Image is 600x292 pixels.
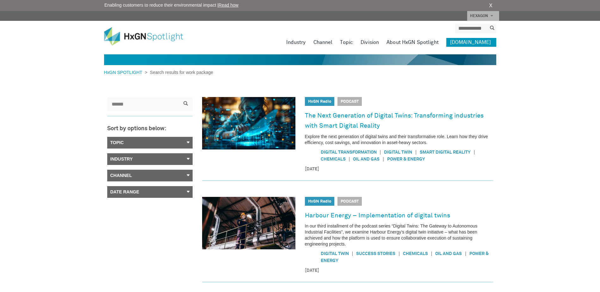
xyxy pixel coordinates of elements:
[462,250,469,257] span: |
[384,150,412,155] a: Digital Twin
[107,170,193,181] a: Channel
[305,223,493,247] p: In our third installment of the podcast series “Digital Twins: The Gateway to Autonomous Industri...
[377,149,384,155] span: |
[219,3,238,8] a: Read how
[395,250,403,257] span: |
[387,38,439,47] a: About HxGN Spotlight
[435,252,462,256] a: Oil and gas
[446,38,496,47] a: [DOMAIN_NAME]
[104,27,193,46] img: HxGN Spotlight
[380,156,387,162] span: |
[387,157,425,161] a: Power & Energy
[308,100,331,104] a: HxGN Radio
[412,149,420,155] span: |
[337,97,362,106] span: Podcast
[202,197,295,249] img: Harbour Energy – Implementation of digital twins
[321,252,349,256] a: Digital Twin
[305,166,493,173] time: [DATE]
[305,210,450,221] a: Harbour Energy – Implementation of digital twins
[349,250,356,257] span: |
[147,70,213,75] span: Search results for work package
[107,186,193,198] a: Date Range
[340,38,353,47] a: Topic
[361,38,379,47] a: Division
[428,250,436,257] span: |
[104,69,213,76] div: >
[107,137,193,149] a: Topic
[467,11,499,21] a: HEXAGON
[489,2,492,9] a: X
[346,156,353,162] span: |
[305,134,493,146] p: Explore the next generation of digital twins and their transformative role. Learn how they drive ...
[107,153,193,165] a: Industry
[104,70,145,75] a: HxGN SPOTLIGHT
[337,197,362,206] span: Podcast
[305,111,493,131] a: The Next Generation of Digital Twins: Transforming industries with Smart Digital Reality
[403,252,428,256] a: Chemicals
[286,38,306,47] a: Industry
[104,2,238,9] span: Enabling customers to reduce their environmental impact |
[356,252,395,256] a: Success Stories
[420,150,471,155] a: Smart Digital Reality
[471,149,478,155] span: |
[321,150,377,155] a: Digital Transformation
[308,199,331,204] a: HxGN Radio
[313,38,333,47] a: Channel
[305,267,493,274] time: [DATE]
[353,157,380,161] a: Oil and gas
[202,97,295,149] img: The Next Generation of Digital Twins: Transforming industries with Smart Digital Reality
[107,126,193,132] h3: Sort by options below:
[321,157,346,161] a: Chemicals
